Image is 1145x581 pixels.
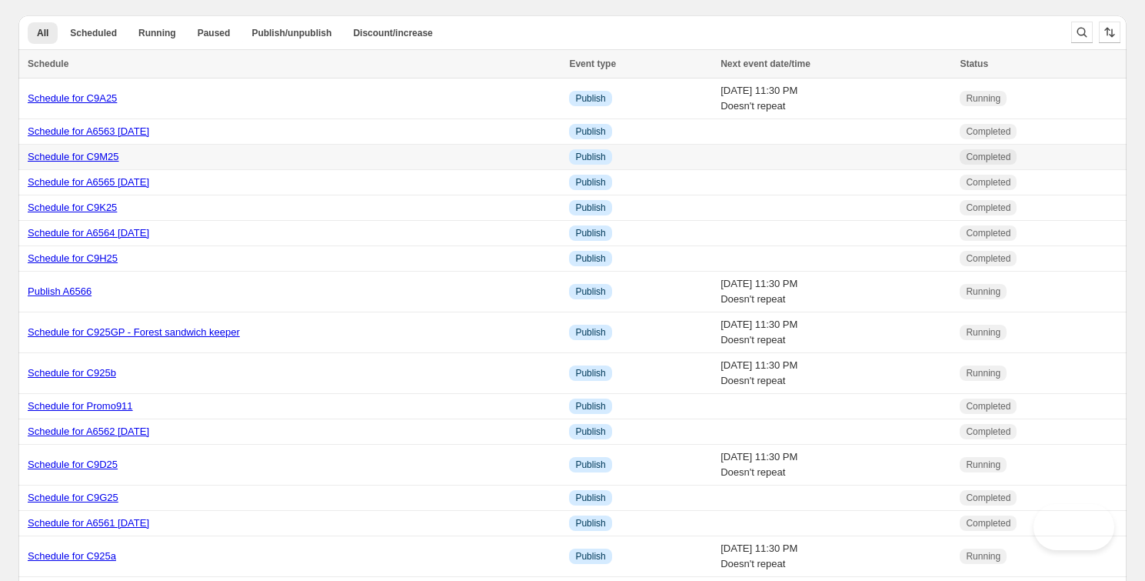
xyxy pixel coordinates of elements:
[966,367,1000,379] span: Running
[575,367,605,379] span: Publish
[966,400,1010,412] span: Completed
[966,252,1010,265] span: Completed
[966,517,1010,529] span: Completed
[353,27,432,39] span: Discount/increase
[575,176,605,189] span: Publish
[575,326,605,339] span: Publish
[716,445,955,486] td: [DATE] 11:30 PM Doesn't repeat
[575,227,605,239] span: Publish
[966,176,1010,189] span: Completed
[138,27,176,39] span: Running
[28,517,149,529] a: Schedule for A6561 [DATE]
[198,27,231,39] span: Paused
[966,227,1010,239] span: Completed
[966,492,1010,504] span: Completed
[575,92,605,105] span: Publish
[721,58,810,69] span: Next event date/time
[28,202,117,213] a: Schedule for C9K25
[28,426,149,437] a: Schedule for A6562 [DATE]
[966,550,1000,563] span: Running
[28,252,118,264] a: Schedule for C9H25
[716,78,955,119] td: [DATE] 11:30 PM Doesn't repeat
[575,285,605,298] span: Publish
[575,125,605,138] span: Publish
[28,367,116,379] a: Schedule for C925b
[28,400,133,412] a: Schedule for Promo911
[716,536,955,577] td: [DATE] 11:30 PM Doesn't repeat
[28,285,92,297] a: Publish A6566
[966,326,1000,339] span: Running
[28,92,117,104] a: Schedule for C9A25
[1033,504,1114,550] iframe: Toggle Customer Support
[28,326,240,338] a: Schedule for C925GP - Forest sandwich keeper
[575,517,605,529] span: Publish
[1099,22,1120,43] button: Sort the results
[960,58,988,69] span: Status
[251,27,331,39] span: Publish/unpublish
[716,353,955,394] td: [DATE] 11:30 PM Doesn't repeat
[28,492,118,503] a: Schedule for C9G25
[28,58,68,69] span: Schedule
[28,176,149,188] a: Schedule for A6565 [DATE]
[575,252,605,265] span: Publish
[966,459,1000,471] span: Running
[28,125,149,137] a: Schedule for A6563 [DATE]
[70,27,117,39] span: Scheduled
[716,272,955,312] td: [DATE] 11:30 PM Doesn't repeat
[966,125,1010,138] span: Completed
[966,426,1010,438] span: Completed
[966,202,1010,214] span: Completed
[1071,22,1093,43] button: Search and filter results
[966,92,1000,105] span: Running
[575,400,605,412] span: Publish
[28,227,149,239] a: Schedule for A6564 [DATE]
[966,285,1000,298] span: Running
[575,202,605,214] span: Publish
[28,151,119,162] a: Schedule for C9M25
[575,459,605,471] span: Publish
[966,151,1010,163] span: Completed
[575,550,605,563] span: Publish
[569,58,616,69] span: Event type
[28,459,118,470] a: Schedule for C9D25
[575,426,605,438] span: Publish
[28,550,116,562] a: Schedule for C925a
[575,492,605,504] span: Publish
[716,312,955,353] td: [DATE] 11:30 PM Doesn't repeat
[37,27,48,39] span: All
[575,151,605,163] span: Publish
